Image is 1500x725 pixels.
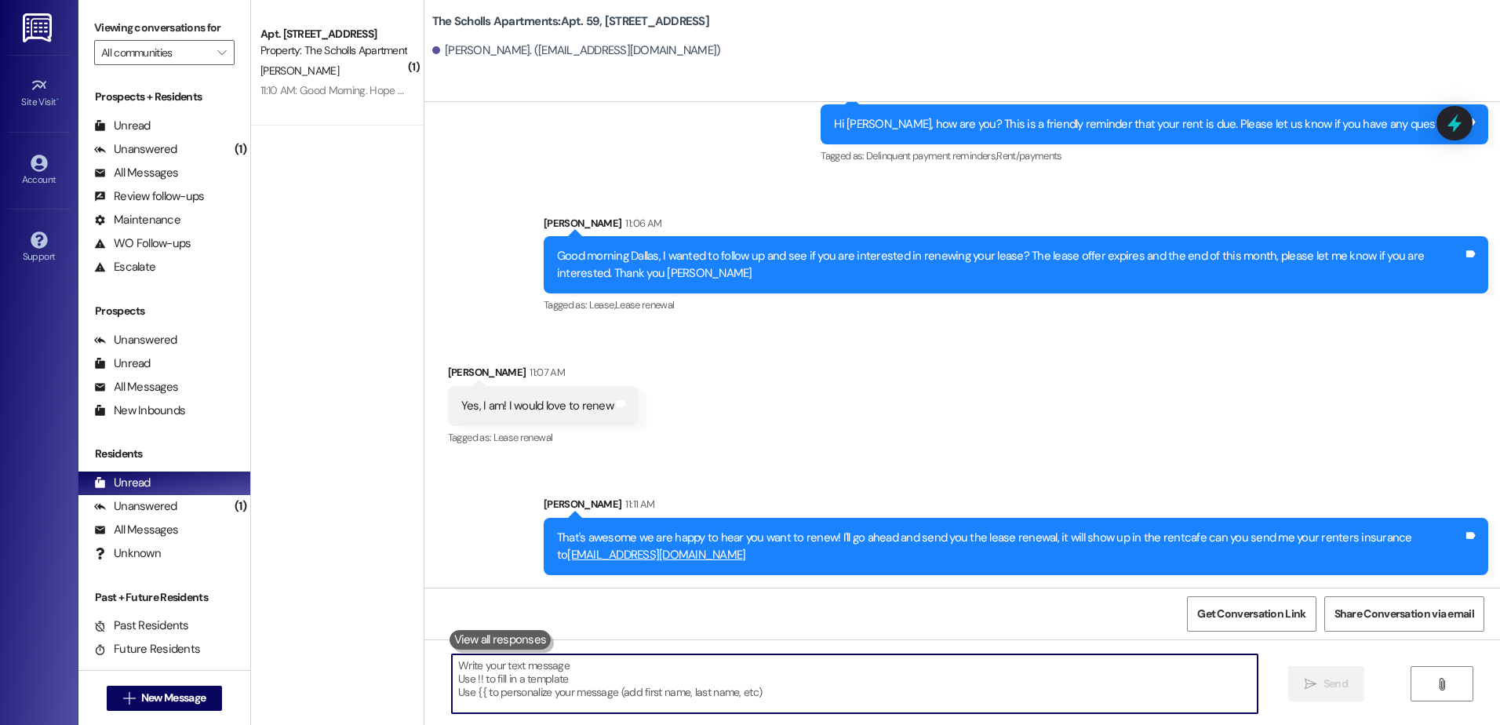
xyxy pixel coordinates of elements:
span: Get Conversation Link [1197,606,1305,622]
div: [PERSON_NAME] [448,364,639,386]
div: [PERSON_NAME] [544,215,1488,237]
div: WO Follow-ups [94,235,191,252]
div: New Inbounds [94,403,185,419]
button: Share Conversation via email [1324,596,1484,632]
div: 11:10 AM: Good Morning. Hope you had a pleasurable weekend. Beautiful fall day! [260,83,625,97]
label: Viewing conversations for [94,16,235,40]
div: Future Residents [94,641,200,658]
button: Get Conversation Link [1187,596,1316,632]
div: Good morning Dallas, I wanted to follow up and see if you are interested in renewing your lease? ... [557,248,1463,282]
span: • [56,94,59,105]
div: (1) [231,137,250,162]
div: Prospects + Residents [78,89,250,105]
div: Unknown [94,545,161,562]
div: 11:06 AM [621,215,661,231]
a: Site Visit • [8,72,71,115]
a: [EMAIL_ADDRESS][DOMAIN_NAME] [567,547,745,563]
div: All Messages [94,522,178,538]
i:  [1436,678,1447,690]
div: Tagged as: [821,144,1488,167]
div: Residents [78,446,250,462]
div: (1) [231,494,250,519]
div: Unanswered [94,332,177,348]
div: Escalate [94,259,155,275]
span: Lease renewal [493,431,553,444]
div: Tagged as: [448,426,639,449]
span: Delinquent payment reminders , [866,149,996,162]
div: [PERSON_NAME] [544,496,1488,518]
div: Hi [PERSON_NAME], how are you? This is a friendly reminder that your rent is due. Please let us k... [834,116,1463,133]
span: Lease renewal [615,298,675,311]
a: Support [8,227,71,269]
div: [PERSON_NAME]. ([EMAIL_ADDRESS][DOMAIN_NAME]) [432,42,721,59]
div: All Messages [94,379,178,395]
div: Unanswered [94,141,177,158]
div: Maintenance [94,212,180,228]
div: Review follow-ups [94,188,204,205]
div: Past + Future Residents [78,589,250,606]
div: Unanswered [94,498,177,515]
div: Yes, I am! I would love to renew [461,398,613,414]
div: Unread [94,355,151,372]
i:  [217,46,226,59]
span: Rent/payments [996,149,1062,162]
div: 11:11 AM [621,496,654,512]
div: That's awesome we are happy to hear you want to renew! I'll go ahead and send you the lease renew... [557,530,1463,563]
div: Unread [94,118,151,134]
div: 11:07 AM [526,364,565,381]
b: The Scholls Apartments: Apt. 59, [STREET_ADDRESS] [432,13,709,30]
i:  [123,692,135,705]
i:  [1305,678,1316,690]
span: Share Conversation via email [1334,606,1474,622]
div: Property: The Scholls Apartments [260,42,406,59]
span: New Message [141,690,206,706]
div: Apt. [STREET_ADDRESS] [260,26,406,42]
div: All Messages [94,165,178,181]
span: Lease , [589,298,615,311]
span: Send [1323,676,1348,692]
div: Past Residents [94,618,189,634]
div: Prospects [78,303,250,319]
img: ResiDesk Logo [23,13,55,42]
input: All communities [101,40,209,65]
div: Unread [94,475,151,491]
button: New Message [107,686,223,711]
span: [PERSON_NAME] [260,64,339,78]
a: Account [8,150,71,192]
div: Tagged as: [544,293,1488,316]
button: Send [1288,666,1364,701]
